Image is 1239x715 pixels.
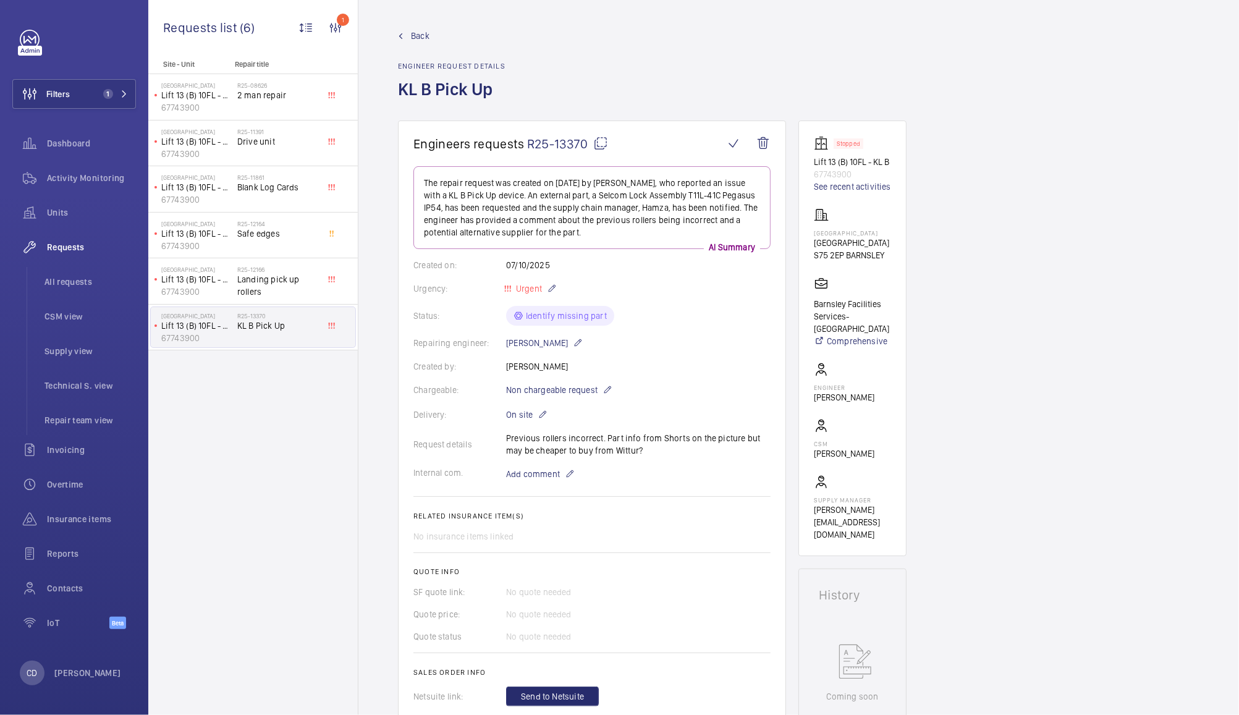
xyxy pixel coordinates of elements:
p: [GEOGRAPHIC_DATA] [161,266,232,273]
a: Comprehensive [814,335,891,347]
span: R25-13370 [527,136,608,151]
p: 67743900 [814,168,891,180]
p: Lift 13 (B) 10FL - KL B [161,319,232,332]
p: [GEOGRAPHIC_DATA] [161,128,232,135]
h2: R25-11391 [237,128,319,135]
span: Blank Log Cards [237,181,319,193]
p: [GEOGRAPHIC_DATA] [814,229,889,237]
h2: R25-11861 [237,174,319,181]
span: Send to Netsuite [521,690,584,703]
p: 67743900 [161,148,232,160]
p: [GEOGRAPHIC_DATA] [161,82,232,89]
p: The repair request was created on [DATE] by [PERSON_NAME], who reported an issue with a KL B Pick... [424,177,760,239]
p: 67743900 [161,101,232,114]
p: [PERSON_NAME] [814,391,874,404]
span: Add comment [506,468,560,480]
span: Engineers requests [413,136,525,151]
button: Send to Netsuite [506,687,599,706]
span: Reports [47,548,136,560]
h2: R25-12166 [237,266,319,273]
p: [GEOGRAPHIC_DATA] [161,220,232,227]
h2: Related insurance item(s) [413,512,771,520]
span: CSM view [44,310,136,323]
p: S75 2EP BARNSLEY [814,249,889,261]
h1: History [819,589,886,601]
p: 67743900 [161,193,232,206]
h2: R25-12164 [237,220,319,227]
p: Lift 13 (B) 10FL - KL B [161,227,232,240]
span: Drive unit [237,135,319,148]
span: 2 man repair [237,89,319,101]
span: Repair team view [44,414,136,426]
a: See recent activities [814,180,891,193]
span: Activity Monitoring [47,172,136,184]
p: CD [27,667,37,679]
p: On site [506,407,548,422]
p: AI Summary [704,241,760,253]
span: Dashboard [47,137,136,150]
span: KL B Pick Up [237,319,319,332]
p: Repair title [235,60,316,69]
button: Filters1 [12,79,136,109]
span: Non chargeable request [506,384,598,396]
span: Requests [47,241,136,253]
span: Landing pick up rollers [237,273,319,298]
h2: R25-13370 [237,312,319,319]
p: 67743900 [161,240,232,252]
p: 67743900 [161,332,232,344]
p: Site - Unit [148,60,230,69]
p: Lift 13 (B) 10FL - KL B [161,89,232,101]
span: Back [411,30,429,42]
span: Contacts [47,582,136,594]
p: [GEOGRAPHIC_DATA] [814,237,889,249]
p: Supply manager [814,496,891,504]
p: Stopped [837,142,860,146]
span: Technical S. view [44,379,136,392]
p: [PERSON_NAME] [506,336,583,350]
p: [PERSON_NAME] [814,447,874,460]
p: Lift 13 (B) 10FL - KL B [814,156,891,168]
p: [GEOGRAPHIC_DATA] [161,174,232,181]
span: Units [47,206,136,219]
h2: Sales order info [413,668,771,677]
span: Filters [46,88,70,100]
p: [GEOGRAPHIC_DATA] [161,312,232,319]
span: Insurance items [47,513,136,525]
p: Engineer [814,384,874,391]
h2: R25-08626 [237,82,319,89]
span: Overtime [47,478,136,491]
span: Supply view [44,345,136,357]
p: Lift 13 (B) 10FL - KL B [161,181,232,193]
p: 67743900 [161,286,232,298]
img: elevator.svg [814,136,834,151]
h2: Engineer request details [398,62,505,70]
p: [PERSON_NAME] [54,667,121,679]
span: Urgent [514,284,542,294]
span: Safe edges [237,227,319,240]
h2: Quote info [413,567,771,576]
span: Invoicing [47,444,136,456]
h1: KL B Pick Up [398,78,505,121]
p: Barnsley Facilities Services- [GEOGRAPHIC_DATA] [814,298,891,335]
p: [PERSON_NAME][EMAIL_ADDRESS][DOMAIN_NAME] [814,504,891,541]
span: All requests [44,276,136,288]
span: 1 [103,89,113,99]
p: Coming soon [826,690,878,703]
span: IoT [47,617,109,629]
p: Lift 13 (B) 10FL - KL B [161,135,232,148]
span: Requests list [163,20,240,35]
p: CSM [814,440,874,447]
p: Lift 13 (B) 10FL - KL B [161,273,232,286]
span: Beta [109,617,126,629]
